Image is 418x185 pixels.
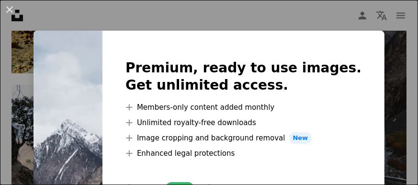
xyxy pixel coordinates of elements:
li: Members-only content added monthly [125,102,362,113]
span: New [289,132,312,144]
h2: Premium, ready to use images. Get unlimited access. [125,59,362,94]
li: Image cropping and background removal [125,132,362,144]
li: Unlimited royalty-free downloads [125,117,362,128]
li: Enhanced legal protections [125,148,362,159]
